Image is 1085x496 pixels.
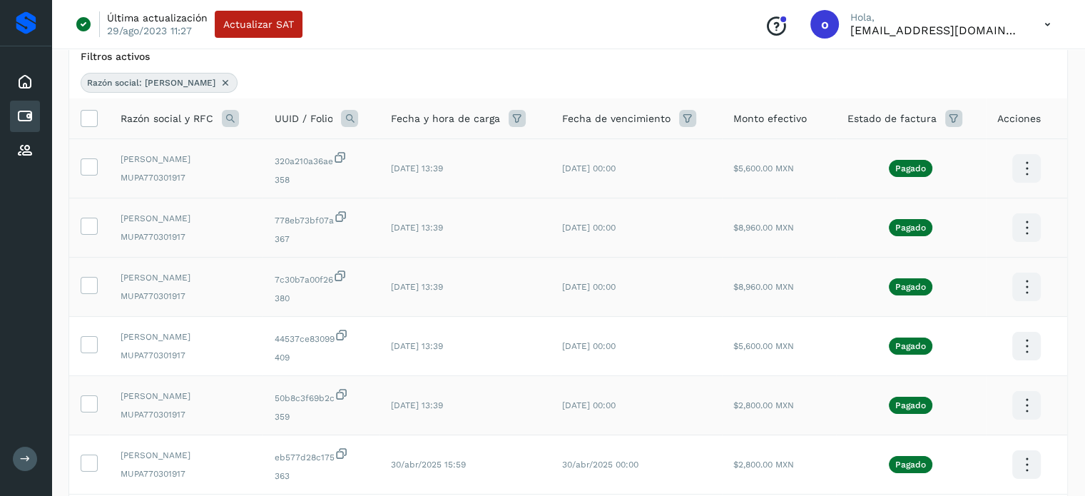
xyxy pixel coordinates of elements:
[121,449,251,462] span: [PERSON_NAME]
[121,290,251,303] span: MUPA770301917
[895,460,926,470] p: Pagado
[850,11,1022,24] p: Hola,
[733,341,794,351] span: $5,600.00 MXN
[274,173,367,186] span: 358
[274,410,367,423] span: 359
[121,171,251,184] span: MUPA770301917
[895,282,926,292] p: Pagado
[121,153,251,166] span: [PERSON_NAME]
[274,292,367,305] span: 380
[895,163,926,173] p: Pagado
[562,111,671,126] span: Fecha de vencimiento
[274,328,367,345] span: 44537ce83099
[562,400,616,410] span: [DATE] 00:00
[121,231,251,243] span: MUPA770301917
[274,210,367,227] span: 778eb73bf07a
[391,223,443,233] span: [DATE] 13:39
[850,24,1022,37] p: orlando@rfllogistics.com.mx
[733,111,807,126] span: Monto efectivo
[847,111,937,126] span: Estado de factura
[121,408,251,421] span: MUPA770301917
[733,223,794,233] span: $8,960.00 MXN
[121,349,251,362] span: MUPA770301917
[895,223,926,233] p: Pagado
[107,11,208,24] p: Última actualización
[121,111,213,126] span: Razón social y RFC
[562,341,616,351] span: [DATE] 00:00
[391,163,443,173] span: [DATE] 13:39
[562,282,616,292] span: [DATE] 00:00
[391,282,443,292] span: [DATE] 13:39
[215,11,302,38] button: Actualizar SAT
[121,330,251,343] span: [PERSON_NAME]
[562,460,638,470] span: 30/abr/2025 00:00
[87,76,215,89] span: Razón social: [PERSON_NAME]
[895,400,926,410] p: Pagado
[562,223,616,233] span: [DATE] 00:00
[107,24,192,37] p: 29/ago/2023 11:27
[274,151,367,168] span: 320a210a36ae
[562,163,616,173] span: [DATE] 00:00
[274,351,367,364] span: 409
[10,66,40,98] div: Inicio
[733,163,794,173] span: $5,600.00 MXN
[391,341,443,351] span: [DATE] 13:39
[274,111,332,126] span: UUID / Folio
[10,135,40,166] div: Proveedores
[733,282,794,292] span: $8,960.00 MXN
[274,388,367,405] span: 50b8c3f69b2c
[997,111,1041,126] span: Acciones
[81,49,1056,64] div: Filtros activos
[391,111,500,126] span: Fecha y hora de carga
[274,470,367,482] span: 363
[121,467,251,480] span: MUPA770301917
[895,341,926,351] p: Pagado
[391,460,466,470] span: 30/abr/2025 15:59
[274,269,367,286] span: 7c30b7a00f26
[10,101,40,132] div: Cuentas por pagar
[391,400,443,410] span: [DATE] 13:39
[81,73,238,93] div: Razón social: anabel
[121,271,251,284] span: [PERSON_NAME]
[733,460,794,470] span: $2,800.00 MXN
[223,19,294,29] span: Actualizar SAT
[121,212,251,225] span: [PERSON_NAME]
[274,233,367,246] span: 367
[121,390,251,403] span: [PERSON_NAME]
[733,400,794,410] span: $2,800.00 MXN
[274,447,367,464] span: eb577d28c175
